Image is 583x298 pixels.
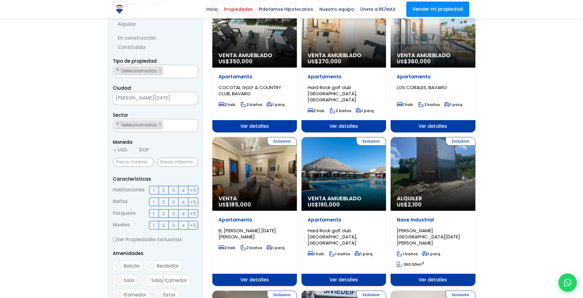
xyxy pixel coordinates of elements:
[124,277,134,284] span: Sala
[113,36,118,41] input: En construcción
[397,195,469,202] span: Alquiler
[397,52,469,58] span: Venta Amueblado
[397,251,418,257] span: 1 baños
[116,67,119,73] span: ×
[408,57,431,65] span: 360,000
[446,137,475,146] span: Exclusiva
[134,146,149,154] label: DOP
[266,102,286,107] span: 1 parq.
[172,186,175,194] span: 3
[219,227,276,240] span: EL [PERSON_NAME] [DATE][PERSON_NAME]
[162,186,165,194] span: 2
[113,148,118,153] input: USD
[115,262,122,269] input: Balcón
[113,22,118,27] input: Alquilar
[151,277,187,284] span: Sala/Comedor
[241,245,262,250] span: 2 baños
[113,45,118,50] input: Construida
[190,222,196,229] span: +5
[113,198,128,206] span: Baños
[418,102,440,107] span: 2 baños
[182,186,185,194] span: 4
[397,102,414,107] span: 1 hab.
[113,112,128,118] span: Sector
[308,108,325,113] span: 2 hab.
[397,227,460,246] span: [PERSON_NAME][GEOGRAPHIC_DATA][DATE][PERSON_NAME]
[113,58,157,64] span: Tipo de propiedad
[308,251,325,257] span: 1 hab.
[172,222,175,229] span: 3
[172,198,175,206] span: 3
[153,186,155,194] span: 1
[301,120,386,132] span: Ver detalles
[189,96,192,101] span: ×
[113,249,198,257] p: Amenidades
[212,120,297,132] span: Ver detalles
[391,120,475,132] span: Ver detalles
[267,137,297,146] span: Exclusiva
[219,201,251,208] span: US$
[113,238,117,242] input: Ver Propiedades Exclusivas
[397,262,424,267] span: mt
[301,274,386,286] span: Ver detalles
[162,198,165,206] span: 2
[115,121,121,127] button: Remove item
[157,158,198,167] input: Precio máximo
[113,94,183,102] span: SANTO DOMINGO DE GUZMÁN
[113,146,127,154] label: USD
[329,251,350,257] span: 1 baños
[157,263,179,269] span: Recibidor
[115,67,121,73] button: Remove item
[148,262,155,269] input: Recibidor
[356,108,375,113] span: 1 parq.
[330,108,351,113] span: 2 baños
[163,292,176,298] span: Estar
[212,137,297,286] a: Exclusiva Venta US$185,000 Apartamento EL [PERSON_NAME] [DATE][PERSON_NAME] 2 hab. 2 baños 1 parq...
[182,222,185,229] span: 4
[318,201,340,208] span: 190,000
[444,102,463,107] span: 1 parq.
[115,67,163,75] li: APARTAMENTO
[219,84,281,97] span: COCOTAL GOLF & COUNTRY CLUB, BAVARO
[113,34,198,42] label: En construcción
[124,292,146,298] span: Comedor
[308,74,380,80] p: Apartamento
[397,74,469,80] p: Apartamento
[134,148,139,153] input: DOP
[241,102,262,107] span: 2 baños
[153,222,155,229] span: 1
[113,20,198,28] label: Alquilar
[397,84,447,91] span: LOS CORALES, BAVARO
[229,201,251,208] span: 185,000
[422,261,424,265] sup: 2
[113,65,116,78] textarea: Search
[203,5,221,14] span: Inicio
[113,209,136,218] span: Parqueos
[408,201,422,208] span: 2,100
[219,217,291,223] p: Apartamento
[356,137,386,146] span: Exclusiva
[212,274,297,286] span: Ver detalles
[318,57,341,65] span: 270,000
[191,121,195,127] span: ×
[162,222,165,229] span: 2
[114,4,125,15] img: Logo de REMAX
[113,221,130,229] span: Niveles
[229,57,253,65] span: 350,000
[219,52,291,58] span: Venta Amueblado
[391,137,475,286] a: Exclusiva Alquiler US$2,100 Nave Industrial [PERSON_NAME][GEOGRAPHIC_DATA][DATE][PERSON_NAME] 1 b...
[183,94,192,104] button: Remove all items
[219,245,236,250] span: 2 hab.
[422,251,441,257] span: 1 parq.
[113,186,145,194] span: Habitaciones
[190,186,196,194] span: +5
[115,121,163,129] li: MIRADOR SUR
[219,102,236,107] span: 2 hab.
[113,158,154,167] input: Precio mínimo
[162,210,165,218] span: 2
[391,274,475,286] span: Ver detalles
[182,210,185,218] span: 4
[219,195,291,202] span: Venta
[190,198,196,206] span: +5
[357,5,399,14] span: Únete a RE/MAX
